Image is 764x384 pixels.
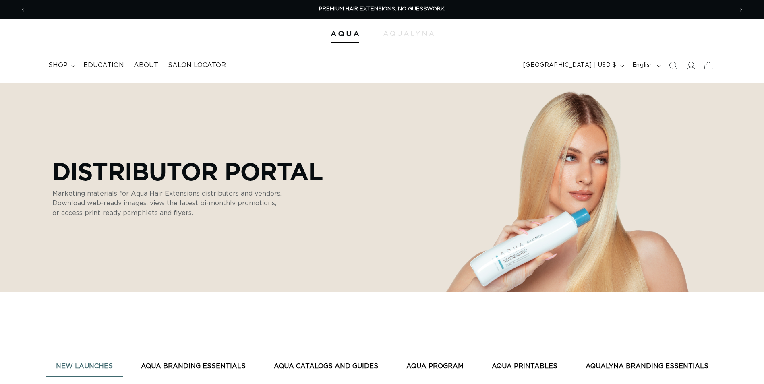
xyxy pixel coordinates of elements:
[482,357,567,376] button: AQUA PRINTABLES
[632,61,653,70] span: English
[664,57,682,74] summary: Search
[732,2,750,17] button: Next announcement
[319,6,445,12] span: PREMIUM HAIR EXTENSIONS. NO GUESSWORK.
[168,61,226,70] span: Salon Locator
[134,61,158,70] span: About
[79,56,129,74] a: Education
[46,357,123,376] button: New Launches
[264,357,388,376] button: AQUA CATALOGS AND GUIDES
[576,357,718,376] button: AquaLyna Branding Essentials
[396,357,474,376] button: AQUA PROGRAM
[43,56,79,74] summary: shop
[129,56,163,74] a: About
[14,2,32,17] button: Previous announcement
[48,61,68,70] span: shop
[131,357,256,376] button: AQUA BRANDING ESSENTIALS
[383,31,434,36] img: aqualyna.com
[523,61,617,70] span: [GEOGRAPHIC_DATA] | USD $
[83,61,124,70] span: Education
[331,31,359,37] img: Aqua Hair Extensions
[52,157,323,185] p: Distributor Portal
[518,58,627,73] button: [GEOGRAPHIC_DATA] | USD $
[163,56,231,74] a: Salon Locator
[52,189,282,218] p: Marketing materials for Aqua Hair Extensions distributors and vendors. Download web-ready images,...
[627,58,664,73] button: English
